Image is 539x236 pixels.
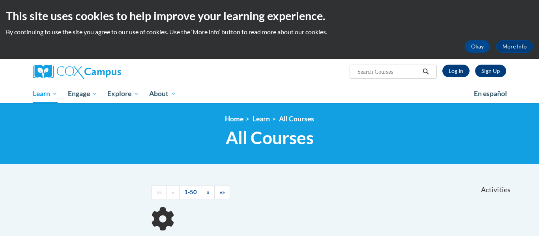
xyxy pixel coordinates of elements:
button: Okay [465,40,490,53]
a: Learn [253,115,270,123]
img: Cox Campus [33,65,121,79]
a: Register [475,65,506,77]
a: All Courses [279,115,314,123]
a: About [144,85,181,103]
a: Previous [167,186,180,199]
input: Search Courses [357,67,420,76]
span: Explore [107,89,139,98]
a: Explore [102,85,144,103]
div: Main menu [21,85,518,103]
span: » [207,189,210,195]
button: Search [420,67,432,76]
span: All Courses [226,127,314,148]
a: Cox Campus [33,65,183,79]
a: End [214,186,230,199]
a: Begining [151,186,167,199]
a: Log In [442,65,470,77]
a: Learn [28,85,63,103]
a: Next [202,186,215,199]
span: About [149,89,176,98]
span: « [172,189,174,195]
a: Home [225,115,243,123]
span: «« [156,189,162,195]
a: En español [469,85,512,102]
span: Engage [68,89,97,98]
span: »» [219,189,225,195]
span: Activities [481,186,511,194]
a: Engage [63,85,103,103]
h2: This site uses cookies to help improve your learning experience. [6,8,533,24]
a: More Info [496,40,533,53]
span: En español [474,89,507,98]
span: Learn [33,89,58,98]
p: By continuing to use the site you agree to our use of cookies. Use the ‘More info’ button to read... [6,28,533,36]
a: 1-50 [179,186,202,199]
